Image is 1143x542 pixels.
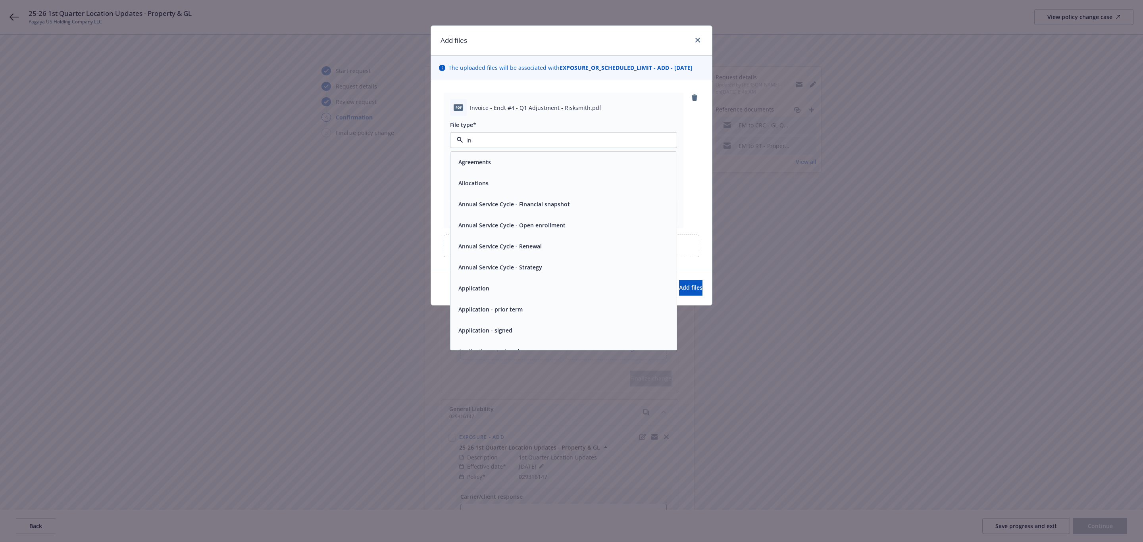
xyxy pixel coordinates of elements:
span: File type* [450,121,476,129]
button: Annual Service Cycle - Strategy [458,263,542,271]
button: Annual Service Cycle - Renewal [458,242,542,250]
button: Application - signed [458,326,512,334]
button: Application [458,284,489,292]
button: Allocations [458,179,489,187]
div: Upload new files [444,234,699,257]
span: Invoice - Endt #4 - Q1 Adjustment - Risksmith.pdf [470,104,601,112]
span: pdf [454,104,463,110]
button: Annual Service Cycle - Open enrollment [458,221,566,229]
button: Add files [679,280,702,296]
span: The uploaded files will be associated with [448,63,693,72]
strong: EXPOSURE_OR_SCHEDULED_LIMIT - ADD - [DATE] [560,64,693,71]
button: Application - prior term [458,305,523,313]
button: Application - unsigned [458,347,520,356]
button: Agreements [458,158,491,166]
h1: Add files [441,35,467,46]
a: remove [690,93,699,102]
span: Add files [679,284,702,291]
input: Filter by keyword [463,136,661,144]
button: Annual Service Cycle - Financial snapshot [458,200,570,208]
a: close [693,35,702,45]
